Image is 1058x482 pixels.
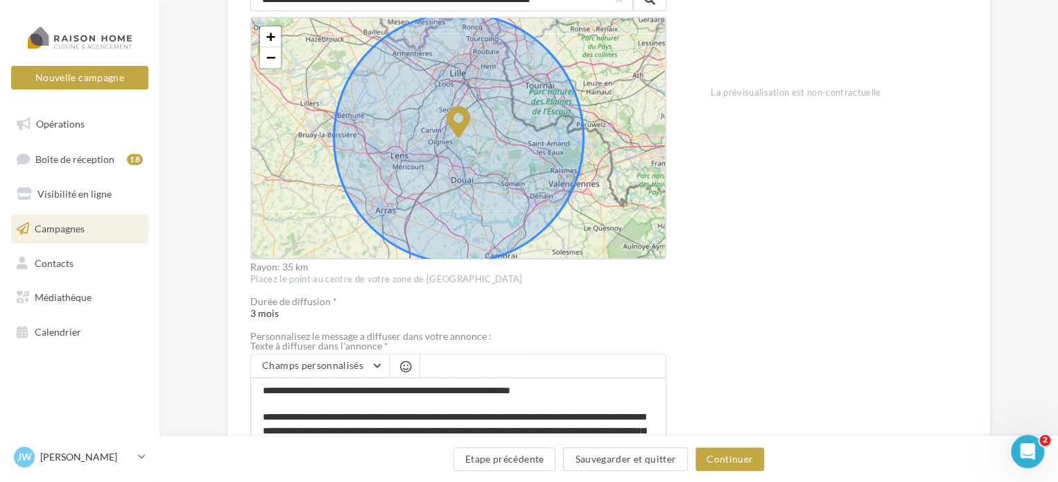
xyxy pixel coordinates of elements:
button: Champs personnalisés [251,354,389,378]
span: Boîte de réception [35,153,114,164]
span: Calendrier [35,326,81,338]
span: Campagnes [35,223,85,234]
div: Durée de diffusion * [250,297,666,307]
a: Calendrier [8,318,151,347]
button: Etape précédente [453,447,556,471]
div: Placez le point au centre de votre zone de [GEOGRAPHIC_DATA] [250,273,666,286]
a: Zoom in [260,26,281,47]
div: La prévisualisation est non-contractuelle [711,81,967,99]
button: Nouvelle campagne [11,66,148,89]
a: JW [PERSON_NAME] [11,444,148,470]
span: Visibilité en ligne [37,188,112,200]
div: Personnalisez le message a diffuser dans votre annonce : [250,332,666,341]
a: Médiathèque [8,283,151,312]
a: Boîte de réception18 [8,144,151,174]
iframe: Intercom live chat [1011,435,1044,468]
button: Continuer [695,447,764,471]
span: JW [17,450,32,464]
a: Opérations [8,110,151,139]
a: Campagnes [8,214,151,243]
span: Champs personnalisés [262,359,363,371]
span: Contacts [35,257,73,268]
span: Opérations [36,118,85,130]
div: 18 [127,154,143,165]
span: 3 mois [250,297,666,319]
a: Contacts [8,249,151,278]
button: Sauvegarder et quitter [563,447,688,471]
p: [PERSON_NAME] [40,450,132,464]
span: + [266,28,275,45]
label: Texte à diffuser dans l'annonce * [250,341,666,351]
span: Médiathèque [35,291,92,303]
span: 2 [1039,435,1050,446]
a: Visibilité en ligne [8,180,151,209]
div: Rayon: 35 km [250,262,666,272]
a: Zoom out [260,47,281,68]
span: − [266,49,275,66]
